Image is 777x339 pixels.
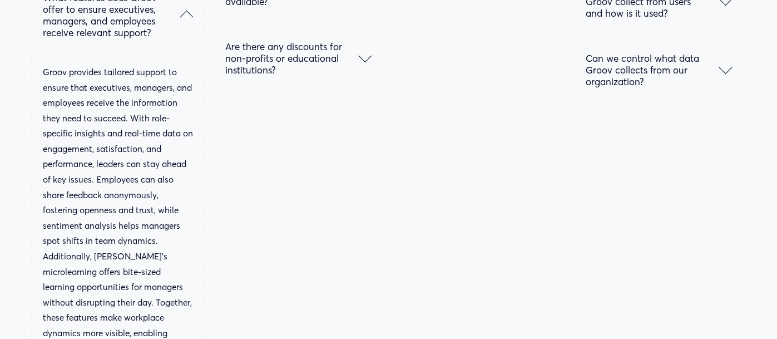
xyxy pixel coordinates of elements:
[225,24,372,92] button: Are there any discounts for non-profits or educational institutions?
[586,52,719,87] span: Can we control what data Groov collects from our organization?
[225,41,358,76] span: Are there any discounts for non-profits or educational institutions?
[586,36,733,104] button: Can we control what data Groov collects from our organization?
